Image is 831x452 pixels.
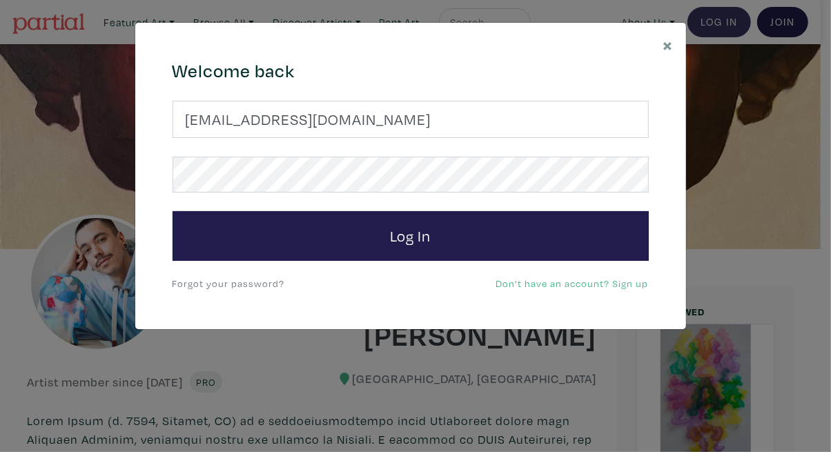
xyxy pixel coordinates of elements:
a: Forgot your password? [173,277,285,290]
button: Close [651,23,686,66]
a: Don't have an account? Sign up [496,277,649,290]
input: Your email [173,101,649,138]
span: × [663,32,674,57]
button: Log In [173,211,649,261]
h4: Welcome back [173,60,649,82]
